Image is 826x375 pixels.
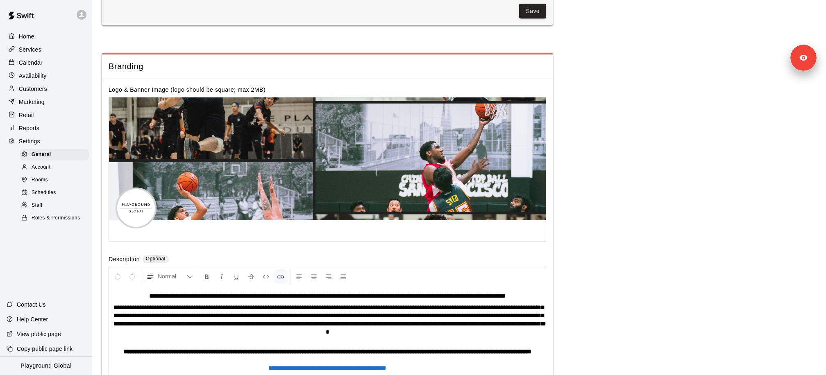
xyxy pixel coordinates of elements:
span: Schedules [32,189,56,197]
a: Services [7,43,86,56]
span: Optional [146,256,166,262]
a: Calendar [7,56,86,69]
p: Home [19,32,34,41]
label: Description [109,255,140,264]
p: Playground Global [20,361,72,370]
p: Availability [19,72,47,80]
p: Contact Us [17,300,46,309]
p: Help Center [17,315,48,323]
a: Customers [7,83,86,95]
button: Format Italics [215,269,229,284]
p: Calendar [19,59,43,67]
button: Insert Link [274,269,288,284]
a: Roles & Permissions [20,212,92,225]
span: Branding [109,61,546,72]
div: Staff [20,200,89,211]
a: Staff [20,199,92,212]
p: Services [19,45,41,54]
div: General [20,149,89,160]
a: Reports [7,122,86,134]
button: Save [519,4,546,19]
a: Retail [7,109,86,121]
span: Staff [32,201,42,210]
a: Home [7,30,86,43]
p: Copy public page link [17,345,73,353]
button: Formatting Options [143,269,196,284]
p: View public page [17,330,61,338]
a: Settings [7,135,86,147]
span: Normal [158,272,186,280]
a: Availability [7,70,86,82]
p: Marketing [19,98,45,106]
button: Format Strikethrough [244,269,258,284]
button: Format Underline [229,269,243,284]
p: Settings [19,137,40,145]
a: Schedules [20,187,92,199]
div: Account [20,162,89,173]
span: Roles & Permissions [32,214,80,222]
button: Undo [111,269,125,284]
div: Roles & Permissions [20,212,89,224]
label: Logo & Banner Image (logo should be square; max 2MB) [109,86,265,93]
button: Center Align [307,269,321,284]
button: Insert Code [259,269,273,284]
button: Justify Align [336,269,350,284]
span: Account [32,163,50,172]
button: Format Bold [200,269,214,284]
span: General [32,151,51,159]
a: Marketing [7,96,86,108]
button: Left Align [292,269,306,284]
button: Right Align [322,269,336,284]
p: Customers [19,85,47,93]
a: General [20,148,92,161]
p: Reports [19,124,39,132]
p: Retail [19,111,34,119]
span: Rooms [32,176,48,184]
div: Rooms [20,174,89,186]
button: Redo [125,269,139,284]
a: Rooms [20,174,92,187]
a: Account [20,161,92,174]
div: Schedules [20,187,89,199]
